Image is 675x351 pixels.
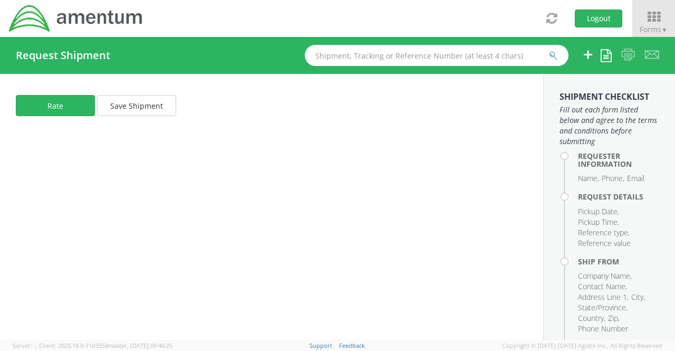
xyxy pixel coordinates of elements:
li: Address Line 1 [578,292,629,302]
span: Forms [640,24,668,34]
li: Phone [602,173,624,184]
span: Fill out each form listed below and agree to the terms and conditions before submitting [560,105,659,147]
a: Support [310,341,332,349]
span: , [36,341,37,349]
button: Rate [16,95,95,116]
li: Company Name [578,271,632,281]
h4: Request Shipment [16,50,110,61]
span: master, [DATE] 09:46:25 [108,341,172,349]
li: Reference value [578,238,631,249]
h4: Request Details [578,193,659,201]
input: Shipment, Tracking or Reference Number (at least 4 chars) [305,45,568,66]
h3: Shipment Checklist [560,92,659,102]
span: Client: 2025.18.0-71d3358 [39,341,172,349]
a: Feedback [339,341,365,349]
li: Phone Number [578,324,628,334]
li: Name [578,173,599,184]
li: Reference type [578,227,630,238]
button: Logout [575,10,622,27]
li: Country [578,313,605,324]
li: Pickup Date [578,206,619,217]
li: Pickup Time [578,217,619,227]
span: ▼ [661,25,668,34]
span: Server: - [13,341,37,349]
li: Zip [608,313,620,324]
li: Email [627,173,644,184]
h4: Requester Information [578,152,659,168]
li: City [631,292,645,302]
li: State/Province [578,302,628,313]
img: dyn-intl-logo-049831509241104b2a82.png [8,4,144,33]
li: Contact Name [578,281,627,292]
span: Copyright © [DATE]-[DATE] Agistix Inc., All Rights Reserved [502,341,662,350]
h4: Ship From [578,258,659,265]
button: Save Shipment [97,95,176,116]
